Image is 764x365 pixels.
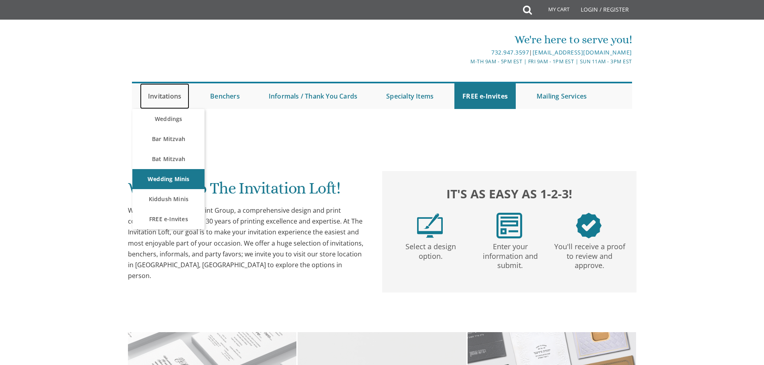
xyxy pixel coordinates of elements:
[529,83,595,109] a: Mailing Services
[132,149,205,169] a: Bat Mitzvah
[417,213,443,238] img: step1.png
[531,1,575,21] a: My Cart
[128,179,366,203] h1: Welcome to The Invitation Loft!
[128,205,366,281] div: We are a division of BP Print Group, a comprehensive design and print company with more than 30 y...
[132,169,205,189] a: Wedding Minis
[299,32,632,48] div: We're here to serve you!
[496,213,522,238] img: step2.png
[393,238,469,261] p: Select a design option.
[454,83,516,109] a: FREE e-Invites
[132,209,205,229] a: FREE e-Invites
[390,185,628,203] h2: It's as easy as 1-2-3!
[551,238,628,270] p: You'll receive a proof to review and approve.
[132,189,205,209] a: Kiddush Minis
[378,83,442,109] a: Specialty Items
[491,48,529,56] a: 732.947.3597
[140,83,189,109] a: Invitations
[533,48,632,56] a: [EMAIL_ADDRESS][DOMAIN_NAME]
[299,57,632,66] div: M-Th 9am - 5pm EST | Fri 9am - 1pm EST | Sun 11am - 3pm EST
[132,109,205,129] a: Weddings
[261,83,365,109] a: Informals / Thank You Cards
[472,238,548,270] p: Enter your information and submit.
[132,129,205,149] a: Bar Mitzvah
[299,48,632,57] div: |
[202,83,248,109] a: Benchers
[576,213,602,238] img: step3.png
